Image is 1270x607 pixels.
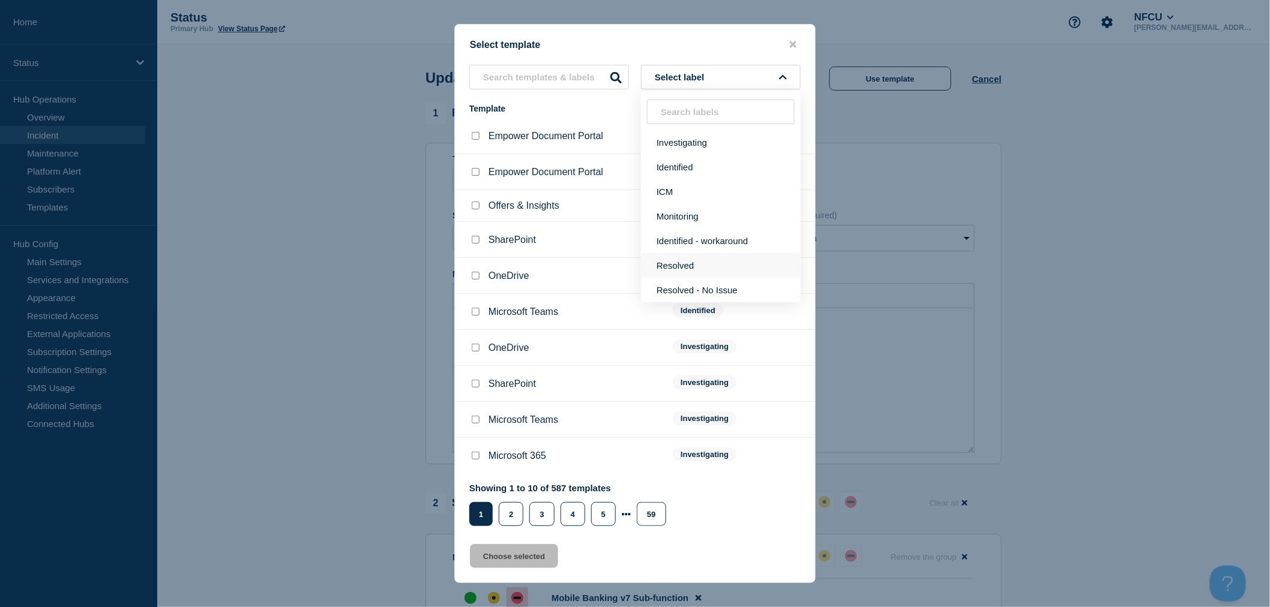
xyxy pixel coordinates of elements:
input: Empower Document Portal checkbox [472,168,480,176]
p: Microsoft Teams [489,306,558,317]
button: 2 [499,502,523,526]
input: Microsoft Teams checkbox [472,416,480,423]
p: Microsoft 365 [489,450,546,461]
button: Identified - workaround [641,229,801,253]
p: SharePoint [489,235,536,245]
button: Resolved [641,253,801,278]
div: Select template [455,39,815,50]
input: OneDrive checkbox [472,272,480,280]
span: Select label [655,72,709,82]
p: Empower Document Portal [489,131,603,142]
span: Investigating [673,411,736,425]
p: Offers & Insights [489,200,559,211]
span: Investigating [673,375,736,389]
button: Choose selected [470,544,558,568]
button: Investigating [641,130,801,155]
p: Microsoft Teams [489,414,558,425]
p: Showing 1 to 10 of 587 templates [469,483,672,493]
input: Search templates & labels [469,65,629,89]
span: Investigating [673,339,736,353]
input: SharePoint checkbox [472,236,480,244]
button: 1 [469,502,493,526]
button: Monitoring [641,204,801,229]
button: Select label [641,65,801,89]
input: SharePoint checkbox [472,380,480,387]
input: Microsoft 365 checkbox [472,452,480,459]
input: Offers & Insights checkbox [472,202,480,209]
p: OneDrive [489,342,529,353]
button: 59 [637,502,666,526]
p: OneDrive [489,271,529,281]
button: 3 [529,502,554,526]
button: ICM [641,179,801,204]
input: Microsoft Teams checkbox [472,308,480,315]
input: OneDrive checkbox [472,344,480,351]
input: Empower Document Portal checkbox [472,132,480,140]
button: close button [786,39,800,50]
button: Identified [641,155,801,179]
span: Investigating [673,447,736,461]
p: SharePoint [489,378,536,389]
button: 4 [561,502,585,526]
div: Template [469,104,661,113]
input: Search labels [647,100,795,124]
button: Resolved - No Issue [641,278,801,302]
span: Identified [673,303,723,317]
p: Empower Document Portal [489,167,603,178]
button: 5 [591,502,616,526]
